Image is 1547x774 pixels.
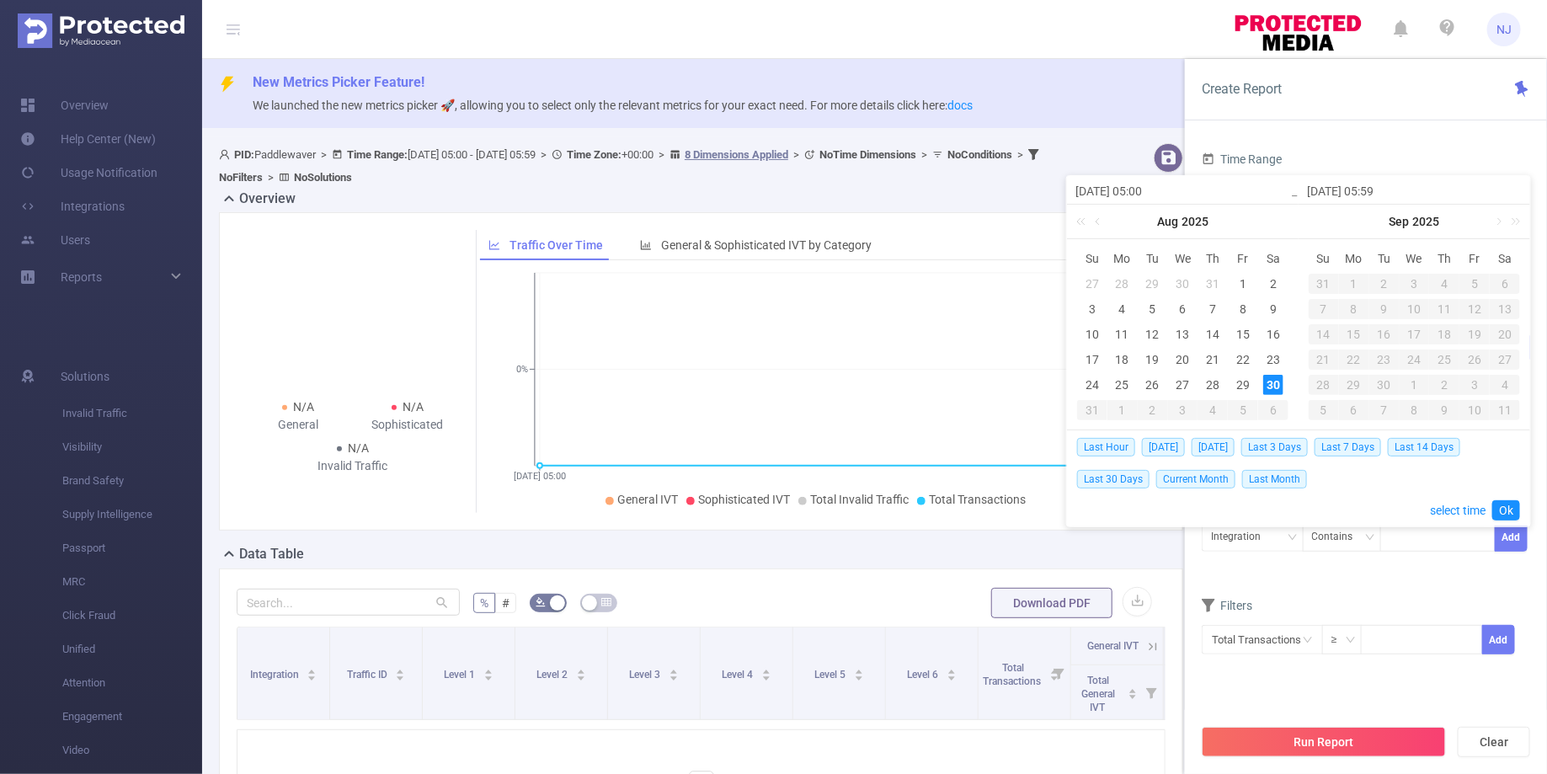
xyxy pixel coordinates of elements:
[1309,322,1339,347] td: September 14, 2025
[1490,375,1520,395] div: 4
[253,99,973,112] span: We launched the new metrics picker 🚀, allowing you to select only the relevant metrics for your e...
[1143,375,1163,395] div: 26
[1339,299,1369,319] div: 8
[298,457,408,475] div: Invalid Traffic
[1400,347,1430,372] td: September 24, 2025
[1491,205,1506,238] a: Next month (PageDown)
[1490,398,1520,423] td: October 11, 2025
[1138,398,1168,423] td: September 2, 2025
[983,662,1043,687] span: Total Transactions
[1258,372,1288,398] td: August 30, 2025
[1459,350,1490,370] div: 26
[62,599,202,633] span: Click Fraud
[1258,322,1288,347] td: August 16, 2025
[1429,372,1459,398] td: October 2, 2025
[1339,398,1369,423] td: October 6, 2025
[1369,372,1400,398] td: September 30, 2025
[61,270,102,284] span: Reports
[1459,274,1490,294] div: 5
[1107,251,1138,266] span: Mo
[1075,181,1290,201] input: Start date
[516,365,528,376] tspan: 0%
[1138,271,1168,296] td: July 29, 2025
[62,565,202,599] span: MRC
[1203,274,1223,294] div: 31
[1077,246,1107,271] th: Sun
[1492,500,1520,520] a: Ok
[1459,296,1490,322] td: September 12, 2025
[1168,372,1198,398] td: August 27, 2025
[1112,299,1133,319] div: 4
[1490,274,1520,294] div: 6
[1459,347,1490,372] td: September 26, 2025
[1429,324,1459,344] div: 18
[1339,251,1369,266] span: Mo
[1143,350,1163,370] div: 19
[1198,271,1228,296] td: July 31, 2025
[810,493,909,506] span: Total Invalid Traffic
[1411,205,1442,238] a: 2025
[1156,470,1235,488] span: Current Month
[1202,81,1282,97] span: Create Report
[316,148,332,161] span: >
[1288,532,1298,544] i: icon: down
[1233,274,1253,294] div: 1
[62,498,202,531] span: Supply Intelligence
[1258,271,1288,296] td: August 2, 2025
[1203,324,1223,344] div: 14
[1339,347,1369,372] td: September 22, 2025
[536,597,546,607] i: icon: bg-colors
[1107,400,1138,420] div: 1
[1339,350,1369,370] div: 22
[1312,523,1365,551] div: Contains
[1309,299,1339,319] div: 7
[61,260,102,294] a: Reports
[353,416,462,434] div: Sophisticated
[1458,727,1530,757] button: Clear
[1400,350,1430,370] div: 24
[1138,251,1168,266] span: Tu
[480,596,488,610] span: %
[1198,296,1228,322] td: August 7, 2025
[1143,274,1163,294] div: 29
[1388,438,1460,456] span: Last 14 Days
[1258,347,1288,372] td: August 23, 2025
[514,471,566,482] tspan: [DATE] 05:00
[20,156,157,189] a: Usage Notification
[536,148,552,161] span: >
[1107,296,1138,322] td: August 4, 2025
[991,588,1112,618] button: Download PDF
[1172,350,1192,370] div: 20
[1107,372,1138,398] td: August 25, 2025
[1459,299,1490,319] div: 12
[1211,523,1272,551] div: Integration
[1339,372,1369,398] td: September 29, 2025
[1168,400,1198,420] div: 3
[1459,375,1490,395] div: 3
[1172,274,1192,294] div: 30
[601,597,611,607] i: icon: table
[1490,296,1520,322] td: September 13, 2025
[1180,205,1210,238] a: 2025
[567,148,621,161] b: Time Zone:
[1077,271,1107,296] td: July 27, 2025
[61,360,109,393] span: Solutions
[1339,322,1369,347] td: September 15, 2025
[1309,271,1339,296] td: August 31, 2025
[62,666,202,700] span: Attention
[1315,438,1381,456] span: Last 7 Days
[1228,400,1258,420] div: 5
[403,400,424,414] span: N/A
[1430,494,1486,526] a: select time
[1496,13,1512,46] span: NJ
[488,239,500,251] i: icon: line-chart
[1429,299,1459,319] div: 11
[294,171,352,184] b: No Solutions
[1082,299,1102,319] div: 3
[1233,375,1253,395] div: 29
[1459,400,1490,420] div: 10
[1012,148,1028,161] span: >
[219,171,263,184] b: No Filters
[1263,299,1283,319] div: 9
[1400,271,1430,296] td: September 3, 2025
